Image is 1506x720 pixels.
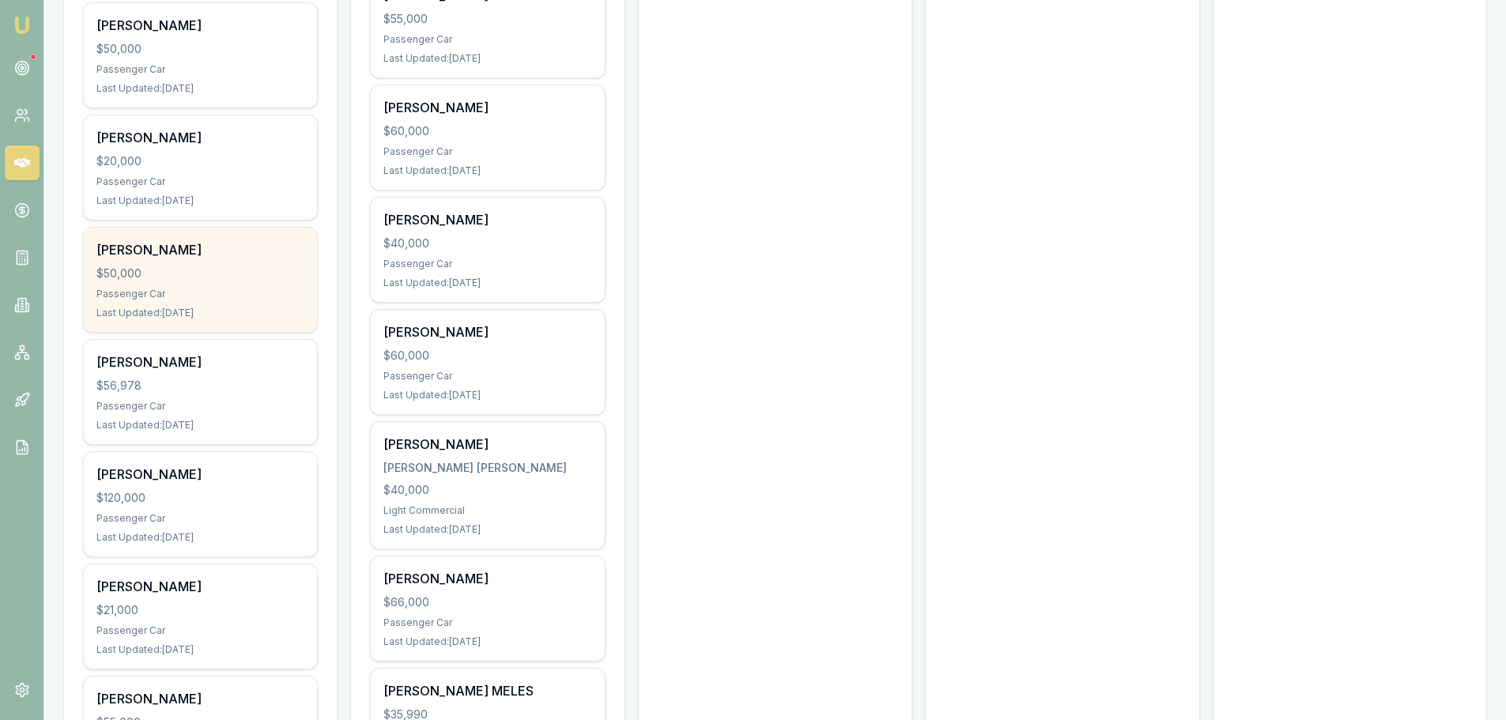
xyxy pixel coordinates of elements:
div: [PERSON_NAME] [96,689,304,708]
div: [PERSON_NAME] [96,577,304,596]
div: Last Updated: [DATE] [96,307,304,319]
div: Last Updated: [DATE] [383,52,591,65]
div: Last Updated: [DATE] [383,164,591,177]
div: Last Updated: [DATE] [383,277,591,289]
div: [PERSON_NAME] [96,240,304,259]
div: [PERSON_NAME] [383,98,591,117]
div: [PERSON_NAME] [383,210,591,229]
div: Passenger Car [96,624,304,637]
div: $56,978 [96,378,304,394]
div: Passenger Car [383,616,591,629]
div: Passenger Car [383,258,591,270]
div: [PERSON_NAME] [383,322,591,341]
div: $60,000 [383,123,591,139]
div: $21,000 [96,602,304,618]
div: $60,000 [383,348,591,364]
div: Passenger Car [383,145,591,158]
div: Passenger Car [96,288,304,300]
div: Passenger Car [96,512,304,525]
img: emu-icon-u.png [13,16,32,35]
div: [PERSON_NAME] [383,569,591,588]
div: [PERSON_NAME] MELES [383,681,591,700]
div: Light Commercial [383,504,591,517]
div: $40,000 [383,236,591,251]
div: [PERSON_NAME] [96,16,304,35]
div: Last Updated: [DATE] [383,635,591,648]
div: [PERSON_NAME] [383,435,591,454]
div: Last Updated: [DATE] [96,194,304,207]
div: $40,000 [383,482,591,498]
div: Passenger Car [96,400,304,413]
div: $50,000 [96,266,304,281]
div: $66,000 [383,594,591,610]
div: Last Updated: [DATE] [383,389,591,401]
div: Passenger Car [383,33,591,46]
div: Last Updated: [DATE] [96,82,304,95]
div: [PERSON_NAME] [96,128,304,147]
div: [PERSON_NAME] [96,465,304,484]
div: $55,000 [383,11,591,27]
div: Last Updated: [DATE] [96,643,304,656]
div: $50,000 [96,41,304,57]
div: Passenger Car [383,370,591,383]
div: Passenger Car [96,63,304,76]
div: Last Updated: [DATE] [96,419,304,432]
div: Passenger Car [96,175,304,188]
div: $120,000 [96,490,304,506]
div: [PERSON_NAME] [PERSON_NAME] [383,460,591,476]
div: [PERSON_NAME] [96,352,304,371]
div: Last Updated: [DATE] [383,523,591,536]
div: Last Updated: [DATE] [96,531,304,544]
div: $20,000 [96,153,304,169]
